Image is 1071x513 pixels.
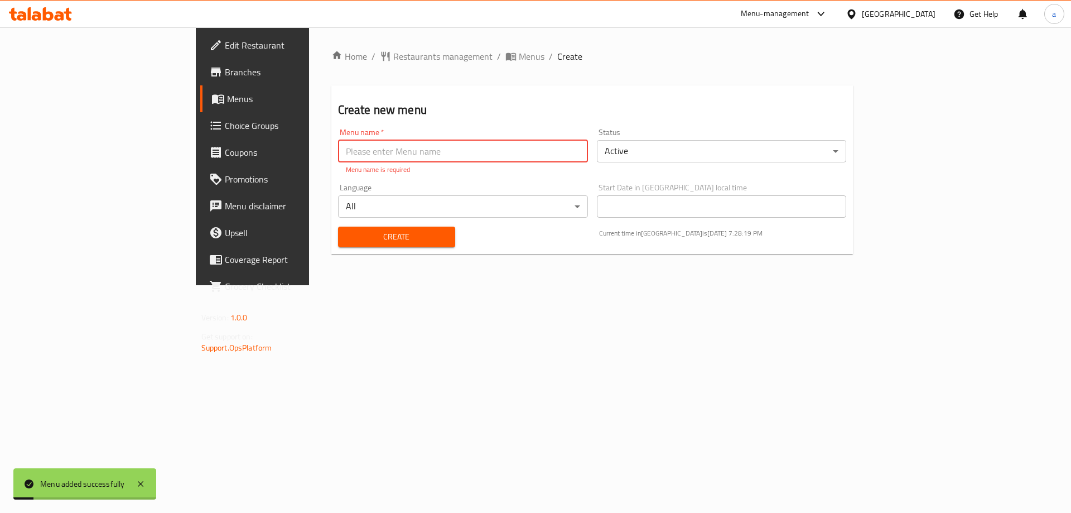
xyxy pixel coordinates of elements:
a: Menus [200,85,375,112]
span: a [1052,8,1056,20]
div: Menu-management [741,7,809,21]
a: Grocery Checklist [200,273,375,300]
a: Menus [505,50,544,63]
a: Menu disclaimer [200,193,375,219]
span: Branches [225,65,366,79]
span: Version: [201,310,229,325]
span: Coupons [225,146,366,159]
span: Create [557,50,582,63]
div: [GEOGRAPHIC_DATA] [862,8,935,20]
a: Edit Restaurant [200,32,375,59]
span: Menus [227,92,366,106]
div: All [338,195,588,218]
span: Restaurants management [393,50,493,63]
a: Branches [200,59,375,85]
a: Coverage Report [200,246,375,273]
span: Edit Restaurant [225,39,366,52]
div: Menu added successfully [40,478,125,490]
span: Promotions [225,172,366,186]
span: Grocery Checklist [225,280,366,293]
span: 1.0.0 [230,310,248,325]
nav: breadcrumb [331,50,853,63]
div: Active [597,140,847,162]
span: Coverage Report [225,253,366,266]
a: Restaurants management [380,50,493,63]
span: Choice Groups [225,119,366,132]
a: Choice Groups [200,112,375,139]
span: Menus [519,50,544,63]
a: Promotions [200,166,375,193]
li: / [497,50,501,63]
span: Get support on: [201,329,253,344]
a: Support.OpsPlatform [201,341,272,355]
button: Create [338,227,455,247]
span: Menu disclaimer [225,199,366,213]
span: Create [347,230,446,244]
a: Upsell [200,219,375,246]
p: Current time in [GEOGRAPHIC_DATA] is [DATE] 7:28:19 PM [599,228,847,238]
li: / [549,50,553,63]
span: Upsell [225,226,366,239]
h2: Create new menu [338,102,847,118]
input: Please enter Menu name [338,140,588,162]
a: Coupons [200,139,375,166]
p: Menu name is required [346,165,580,175]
